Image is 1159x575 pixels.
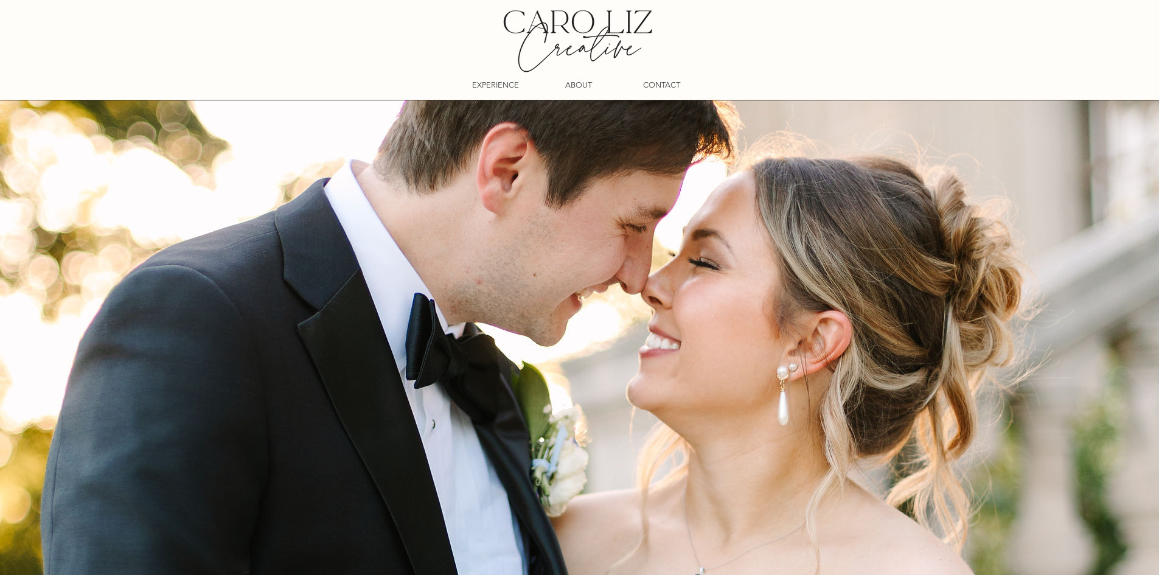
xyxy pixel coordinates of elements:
[457,74,534,96] a: EXPERIENCE
[454,74,703,96] nav: Site
[540,74,618,96] a: ABOUT
[472,75,519,94] p: EXPERIENCE
[624,74,700,96] a: CONTACT
[565,75,592,94] p: ABOUT
[643,75,680,94] p: CONTACT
